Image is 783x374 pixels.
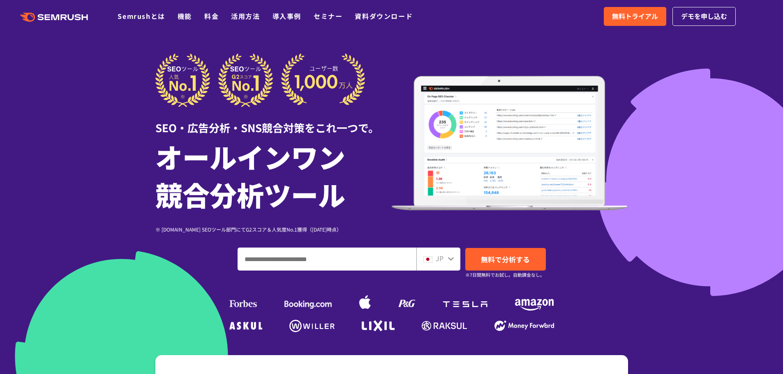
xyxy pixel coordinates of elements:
a: 無料で分析する [465,248,546,271]
input: ドメイン、キーワードまたはURLを入力してください [238,248,416,270]
div: SEO・広告分析・SNS競合対策をこれ一つで。 [155,107,392,135]
a: 活用方法 [231,11,260,21]
h1: オールインワン 競合分析ツール [155,138,392,213]
a: 資料ダウンロード [355,11,413,21]
a: 導入事例 [273,11,301,21]
a: デモを申し込む [672,7,736,26]
span: デモを申し込む [681,11,727,22]
a: 無料トライアル [604,7,666,26]
div: ※ [DOMAIN_NAME] SEOツール部門にてG2スコア＆人気度No.1獲得（[DATE]時点） [155,225,392,233]
a: Semrushとは [118,11,165,21]
small: ※7日間無料でお試し。自動課金なし。 [465,271,545,279]
a: セミナー [314,11,342,21]
span: 無料で分析する [481,254,530,264]
span: 無料トライアル [612,11,658,22]
span: JP [436,253,443,263]
a: 機能 [178,11,192,21]
a: 料金 [204,11,219,21]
